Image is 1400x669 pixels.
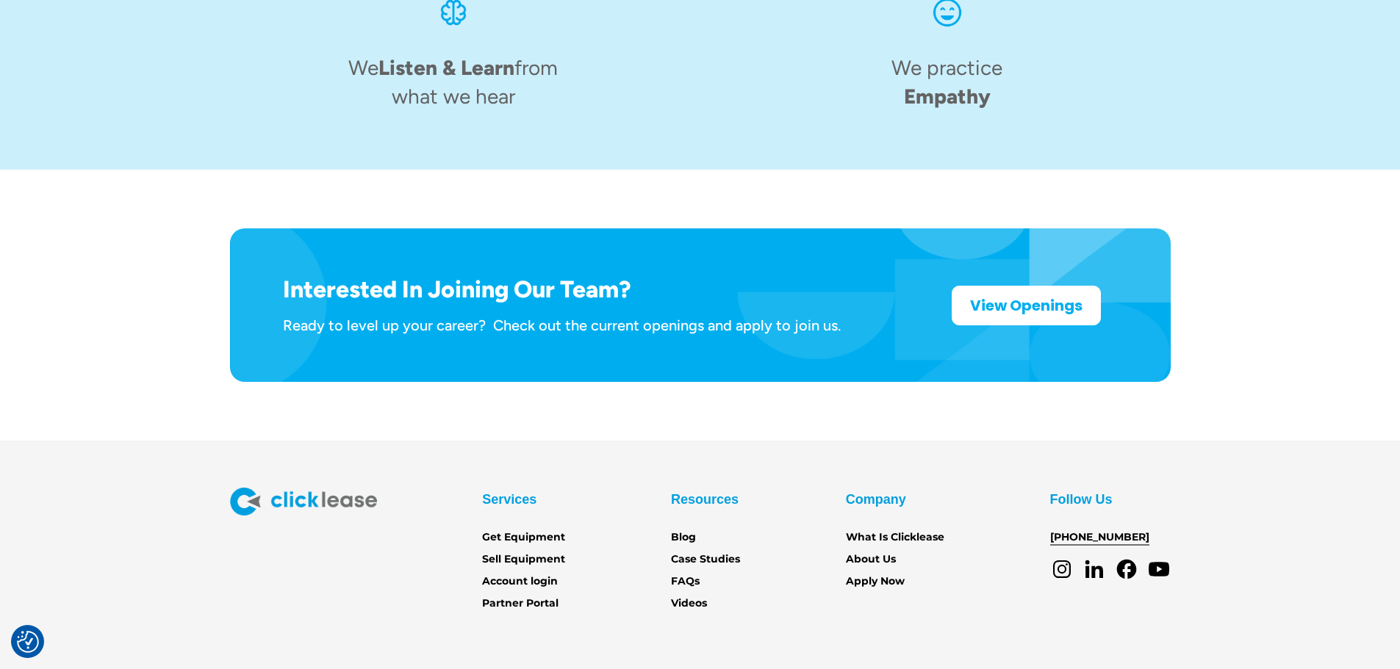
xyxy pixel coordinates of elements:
h4: We practice [891,54,1002,111]
div: Resources [671,488,739,511]
button: Consent Preferences [17,631,39,653]
img: Clicklease logo [230,488,377,516]
a: What Is Clicklease [846,529,944,546]
a: [PHONE_NUMBER] [1050,529,1149,546]
span: Empathy [904,84,991,109]
a: Blog [671,529,696,546]
h1: Interested In Joining Our Team? [283,275,841,303]
div: Follow Us [1050,488,1113,511]
a: Videos [671,596,707,612]
a: Apply Now [846,574,905,590]
a: Case Studies [671,552,740,568]
h4: We from what we hear [344,54,563,111]
img: Revisit consent button [17,631,39,653]
a: Get Equipment [482,529,565,546]
a: Partner Portal [482,596,559,612]
a: View Openings [952,286,1101,325]
a: Account login [482,574,558,590]
div: Services [482,488,536,511]
a: Sell Equipment [482,552,565,568]
a: About Us [846,552,896,568]
a: FAQs [671,574,700,590]
div: Company [846,488,906,511]
span: Listen & Learn [378,55,514,80]
div: Ready to level up your career? Check out the current openings and apply to join us. [283,316,841,335]
strong: View Openings [970,295,1083,316]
